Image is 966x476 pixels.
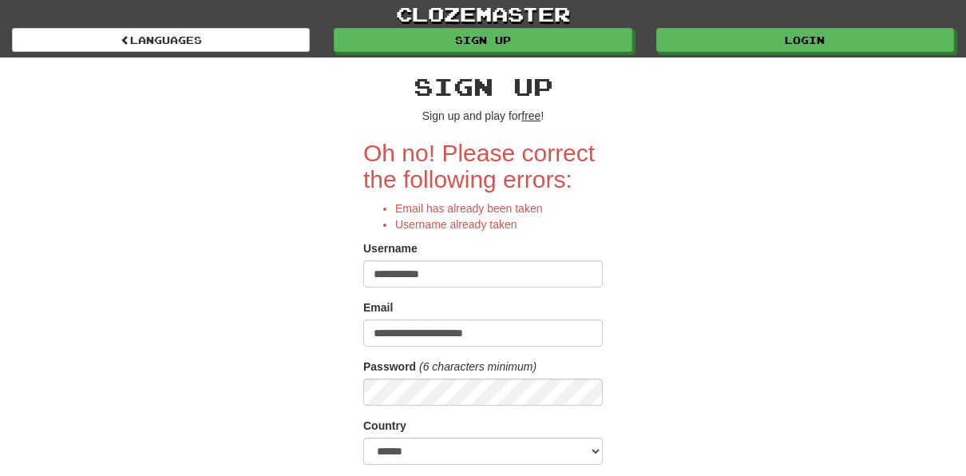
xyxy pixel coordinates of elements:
h2: Sign up [363,73,603,100]
a: Login [656,28,954,52]
p: Sign up and play for ! [363,108,603,124]
a: Sign up [334,28,631,52]
li: Email has already been taken [395,200,603,216]
em: (6 characters minimum) [419,360,536,373]
label: Password [363,359,416,375]
h2: Oh no! Please correct the following errors: [363,140,603,192]
a: Languages [12,28,310,52]
li: Username already taken [395,216,603,232]
label: Email [363,299,393,315]
label: Username [363,240,418,256]
u: free [521,109,540,122]
label: Country [363,418,406,434]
